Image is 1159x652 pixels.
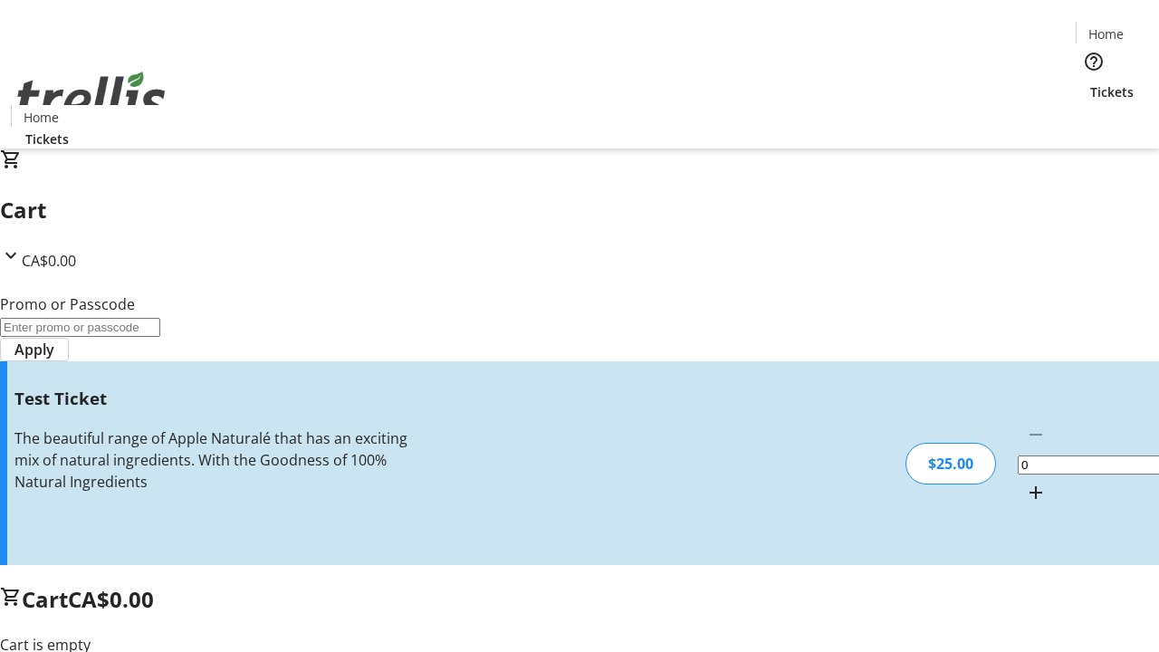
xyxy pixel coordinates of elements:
span: CA$0.00 [22,251,76,271]
a: Home [12,108,70,127]
a: Tickets [1076,82,1148,101]
span: Tickets [1090,82,1134,101]
button: Help [1076,43,1112,80]
span: Apply [14,339,54,360]
h3: Test Ticket [14,386,410,411]
span: CA$0.00 [68,584,154,614]
img: Orient E2E Organization 5VlIFcayl0's Logo [11,52,172,142]
button: Cart [1076,101,1112,138]
a: Home [1077,24,1135,43]
span: Home [24,108,59,127]
span: Home [1088,24,1124,43]
button: Increment by one [1018,475,1054,511]
span: Tickets [25,129,69,149]
div: $25.00 [905,443,996,484]
a: Tickets [11,129,83,149]
div: The beautiful range of Apple Naturalé that has an exciting mix of natural ingredients. With the G... [14,427,410,493]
